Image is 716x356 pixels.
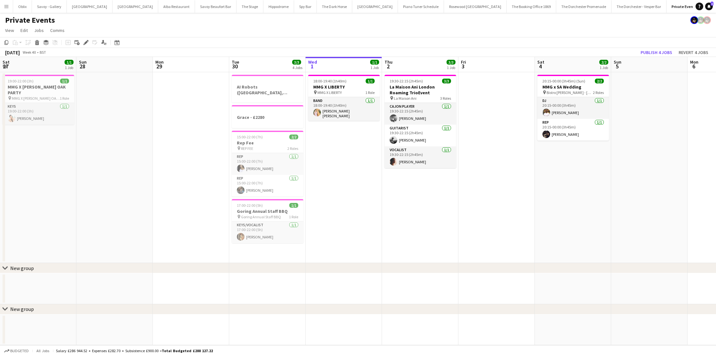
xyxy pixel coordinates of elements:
[385,125,456,146] app-card-role: Guitarist1/119:30-22:15 (2h45m)[PERSON_NAME]
[32,26,46,35] a: Jobs
[20,27,28,33] span: Edit
[12,96,60,101] span: MMG X [PERSON_NAME] OAK PARTY
[390,79,423,83] span: 19:30-22:15 (2h45m)
[13,0,32,13] button: Oblix
[232,114,303,120] h3: Grace - £2280
[232,75,303,103] app-job-card: AI Robots ([GEOGRAPHIC_DATA], [PERSON_NAME], [GEOGRAPHIC_DATA], [PERSON_NAME]) £300 per person
[611,0,666,13] button: The Dorchester - Vesper Bar
[50,27,65,33] span: Comms
[537,84,609,90] h3: MMG x SA Wedding
[232,208,303,214] h3: Goring Annual Staff BBQ
[292,60,301,65] span: 3/3
[537,119,609,141] app-card-role: Rep1/120:15-00:00 (3h45m)[PERSON_NAME]
[3,75,74,125] app-job-card: 19:00-22:00 (3h)1/1MMG X [PERSON_NAME] OAK PARTY MMG X [PERSON_NAME] OAK PARTY1 RoleKeys1/119:00-...
[352,0,398,13] button: [GEOGRAPHIC_DATA]
[507,0,556,13] button: The Booking Office 1869
[308,97,380,121] app-card-role: Band1/118:00-19:40 (1h40m)[PERSON_NAME] [PERSON_NAME]
[5,49,20,56] div: [DATE]
[599,60,608,65] span: 2/2
[232,175,303,197] app-card-role: Rep1/115:00-22:00 (7h)[PERSON_NAME]
[447,60,455,65] span: 3/3
[703,16,711,24] app-user-avatar: Helena Debono
[237,0,263,13] button: The Stage
[232,105,303,128] app-job-card: Grace - £2280
[10,265,34,271] div: New group
[40,50,46,55] div: BST
[195,0,237,13] button: Savoy Beaufort Bar
[308,84,380,90] h3: MMG X LIBERTY
[385,59,393,65] span: Thu
[232,131,303,197] app-job-card: 15:00-22:00 (7h)2/2Rep Fee REP FEE2 RolesRep1/115:00-22:00 (7h)[PERSON_NAME]Rep1/115:00-22:00 (7h...
[398,0,444,13] button: Piano Tuner Schedule
[34,27,44,33] span: Jobs
[67,0,113,13] button: [GEOGRAPHIC_DATA]
[370,65,379,70] div: 1 Job
[113,0,158,13] button: [GEOGRAPHIC_DATA]
[600,65,608,70] div: 1 Job
[3,26,17,35] a: View
[547,90,593,95] span: Bistro [PERSON_NAME] - [GEOGRAPHIC_DATA]
[10,306,34,312] div: New group
[385,103,456,125] app-card-role: Cajon Player1/119:30-22:15 (2h45m)[PERSON_NAME]
[162,348,213,353] span: Total Budgeted £288 127.22
[237,203,263,208] span: 17:00-22:00 (5h)
[307,63,317,70] span: 1
[313,79,346,83] span: 18:00-19:40 (1h40m)
[232,199,303,243] app-job-card: 17:00-22:00 (5h)1/1Goring Annual Staff BBQ Goring Annual Staff BBQ1 RoleKeys/Vocalist1/117:00-22:...
[79,59,87,65] span: Sun
[78,63,87,70] span: 28
[48,26,67,35] a: Comms
[537,59,544,65] span: Sat
[308,75,380,121] app-job-card: 18:00-19:40 (1h40m)1/1MMG X LIBERTY MMG X LIBERTY1 RoleBand1/118:00-19:40 (1h40m)[PERSON_NAME] [P...
[232,140,303,146] h3: Rep Fee
[460,63,466,70] span: 3
[442,79,451,83] span: 3/3
[638,48,675,57] button: Publish 4 jobs
[394,96,416,101] span: La Maison Ani
[3,103,74,125] app-card-role: Keys1/119:00-22:00 (3h)[PERSON_NAME]
[65,65,73,70] div: 1 Job
[593,90,604,95] span: 2 Roles
[241,214,281,219] span: Goring Annual Staff BBQ
[21,50,37,55] span: Week 40
[232,84,303,96] h3: AI Robots ([GEOGRAPHIC_DATA], [PERSON_NAME], [GEOGRAPHIC_DATA], [PERSON_NAME]) £300 per person
[542,79,585,83] span: 20:15-00:00 (3h45m) (Sun)
[317,90,342,95] span: MMG X LIBERTY
[697,16,704,24] app-user-avatar: Helena Debono
[294,0,317,13] button: Spy Bar
[155,59,164,65] span: Mon
[287,146,298,151] span: 2 Roles
[317,0,352,13] button: The Dark Horse
[3,347,30,354] button: Budgeted
[60,79,69,83] span: 1/1
[690,16,698,24] app-user-avatar: Helena Debono
[676,48,711,57] button: Revert 4 jobs
[3,59,10,65] span: Sat
[461,59,466,65] span: Fri
[365,90,375,95] span: 1 Role
[444,0,507,13] button: Rosewood [GEOGRAPHIC_DATA]
[595,79,604,83] span: 2/2
[292,65,302,70] div: 4 Jobs
[384,63,393,70] span: 2
[666,0,702,13] button: Private Events
[5,27,14,33] span: View
[370,60,379,65] span: 1/1
[385,75,456,168] app-job-card: 19:30-22:15 (2h45m)3/3La Maison Ani London Roaming TrioEvent La Maison Ani3 RolesCajon Player1/11...
[289,214,298,219] span: 1 Role
[56,348,213,353] div: Salary £286 944.52 + Expenses £282.70 + Subsistence £900.00 =
[32,0,67,13] button: Savoy - Gallery
[537,97,609,119] app-card-role: DJ1/120:15-00:00 (3h45m)[PERSON_NAME]
[613,63,621,70] span: 5
[289,203,298,208] span: 1/1
[8,79,34,83] span: 19:00-22:00 (3h)
[689,63,698,70] span: 6
[440,96,451,101] span: 3 Roles
[10,349,29,353] span: Budgeted
[289,135,298,139] span: 2/2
